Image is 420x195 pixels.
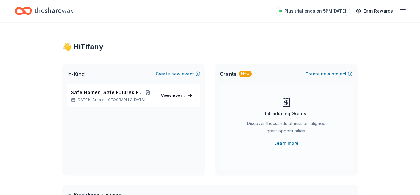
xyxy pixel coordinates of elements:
[157,90,196,101] a: View event
[244,120,328,137] div: Discover thousands of mission-aligned grant opportunities.
[284,7,346,15] span: Plus trial ends on 5PM[DATE]
[71,97,152,102] p: [DATE] •
[71,89,144,96] span: Safe Homes, Safe Futures Family Resource Fair
[321,70,330,78] span: new
[67,70,85,78] span: In-Kind
[161,92,185,99] span: View
[305,70,353,78] button: Createnewproject
[274,140,299,147] a: Learn more
[171,70,180,78] span: new
[92,97,145,102] span: Greater [GEOGRAPHIC_DATA]
[352,6,397,17] a: Earn Rewards
[173,93,185,98] span: event
[276,6,350,16] a: Plus trial ends on 5PM[DATE]
[15,4,74,18] a: Home
[156,70,200,78] button: Createnewevent
[220,70,236,78] span: Grants
[265,110,307,117] div: Introducing Grants!
[62,42,358,52] div: 👋 Hi Tifany
[239,71,252,77] div: New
